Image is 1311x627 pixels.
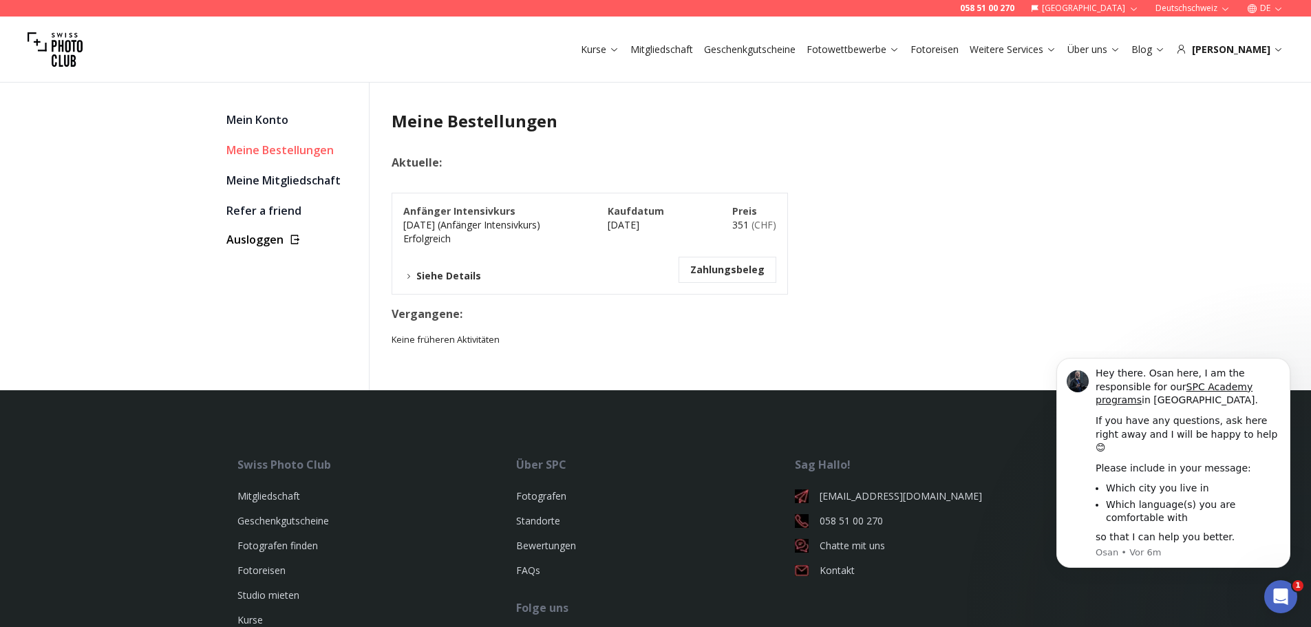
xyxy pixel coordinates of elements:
[403,269,481,283] button: Siehe Details
[516,539,576,552] a: Bewertungen
[403,218,540,231] span: [DATE] (Anfänger Intensivkurs)
[226,201,358,220] a: Refer a friend
[1176,43,1283,56] div: [PERSON_NAME]
[608,218,639,231] span: [DATE]
[392,154,920,171] h2: Aktuelle :
[1126,40,1171,59] button: Blog
[516,489,566,502] a: Fotografen
[699,40,801,59] button: Geschenkgutscheine
[237,514,329,527] a: Geschenkgutscheine
[704,43,796,56] a: Geschenkgutscheine
[226,110,358,129] a: Mein Konto
[237,564,286,577] a: Fotoreisen
[625,40,699,59] button: Mitgliedschaft
[801,40,905,59] button: Fotowettbewerbe
[392,333,920,346] small: Keine früheren Aktivitäten
[237,456,516,473] div: Swiss Photo Club
[575,40,625,59] button: Kurse
[732,204,757,217] span: Preis
[516,564,540,577] a: FAQs
[752,218,776,231] span: ( CHF )
[226,171,358,190] a: Meine Mitgliedschaft
[1067,43,1120,56] a: Über uns
[910,43,959,56] a: Fotoreisen
[1062,40,1126,59] button: Über uns
[1292,580,1303,591] span: 1
[237,489,300,502] a: Mitgliedschaft
[226,140,358,160] div: Meine Bestellungen
[795,564,1074,577] a: Kontakt
[690,263,765,277] button: Zahlungsbeleg
[28,22,83,77] img: Swiss photo club
[237,588,299,602] a: Studio mieten
[237,539,318,552] a: Fotografen finden
[795,514,1074,528] a: 058 51 00 270
[960,3,1014,14] a: 058 51 00 270
[807,43,899,56] a: Fotowettbewerbe
[1264,580,1297,613] iframe: Intercom live chat
[732,218,776,231] span: 351
[970,43,1056,56] a: Weitere Services
[1131,43,1165,56] a: Blog
[608,204,664,217] span: Kaufdatum
[516,599,795,616] div: Folge uns
[795,539,1074,553] a: Chatte mit uns
[403,204,515,217] span: Anfänger Intensivkurs
[237,613,263,626] a: Kurse
[516,456,795,473] div: Über SPC
[795,456,1074,473] div: Sag Hallo!
[581,43,619,56] a: Kurse
[392,306,920,322] h2: Vergangene :
[905,40,964,59] button: Fotoreisen
[516,514,560,527] a: Standorte
[630,43,693,56] a: Mitgliedschaft
[226,231,358,248] button: Ausloggen
[795,489,1074,503] a: [EMAIL_ADDRESS][DOMAIN_NAME]
[392,110,920,132] h1: Meine Bestellungen
[1036,351,1311,590] iframe: Intercom notifications Nachricht
[964,40,1062,59] button: Weitere Services
[403,232,451,245] span: Erfolgreich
